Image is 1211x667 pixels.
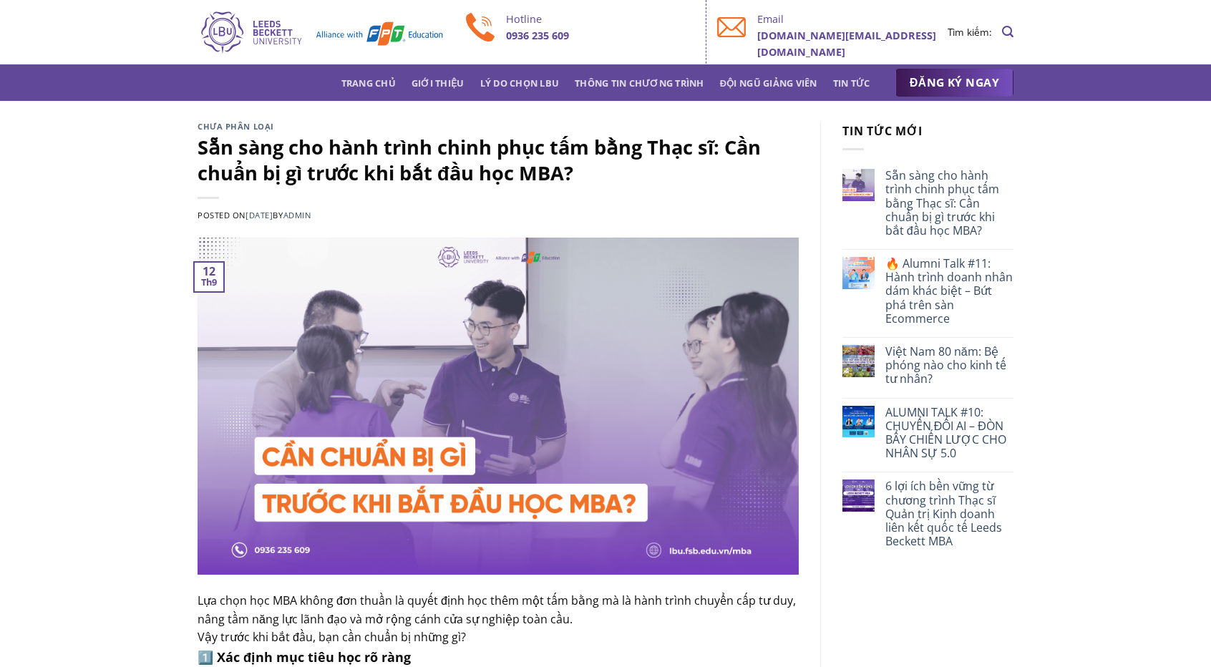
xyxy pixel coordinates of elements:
a: Đội ngũ giảng viên [720,70,817,96]
a: admin [283,210,311,220]
img: Thạc sĩ Quản trị kinh doanh Quốc tế [198,9,444,55]
h1: Sẵn sàng cho hành trình chinh phục tấm bằng Thạc sĩ: Cần chuẩn bị gì trước khi bắt đầu học MBA? [198,135,799,185]
a: Giới thiệu [412,70,465,96]
b: 0936 235 609 [506,29,569,42]
a: Sẵn sàng cho hành trình chinh phục tấm bằng Thạc sĩ: Cần chuẩn bị gì trước khi bắt đầu học MBA? [885,169,1013,238]
a: 6 lợi ích bền vững từ chương trình Thạc sĩ Quản trị Kinh doanh liên kết quốc tế Leeds Beckett MBA [885,479,1013,548]
span: ĐĂNG KÝ NGAY [910,74,999,92]
span: by [273,210,311,220]
a: Lý do chọn LBU [480,70,560,96]
b: [DOMAIN_NAME][EMAIL_ADDRESS][DOMAIN_NAME] [757,29,936,59]
span: Posted on [198,210,273,220]
a: 🔥 Alumni Talk #11: Hành trình doanh nhân dám khác biệt – Bứt phá trên sàn Ecommerce [885,257,1013,326]
a: Trang chủ [341,70,396,96]
a: Thông tin chương trình [575,70,704,96]
a: Việt Nam 80 năm: Bệ phóng nào cho kinh tế tư nhân? [885,345,1013,386]
a: ALUMNI TALK #10: CHUYỂN ĐỔI AI – ĐÒN BẨY CHIẾN LƯỢC CHO NHÂN SỰ 5.0 [885,406,1013,461]
a: [DATE] [245,210,273,220]
li: Tìm kiếm: [948,24,992,40]
a: Search [1002,18,1013,46]
a: Tin tức [833,70,870,96]
a: Chưa phân loại [198,121,274,132]
div: Vậy trước khi bắt đầu, bạn cần chuẩn bị những gì? [198,628,799,647]
span: Tin tức mới [842,123,923,139]
p: Email [757,11,947,27]
strong: 1️⃣ Xác định mục tiêu học rõ ràng [198,648,411,666]
a: ĐĂNG KÝ NGAY [895,69,1013,97]
p: Hotline [506,11,696,27]
div: Lựa chọn học MBA không đơn thuần là quyết định học thêm một tấm bằng mà là hành trình chuyển cấp ... [198,592,799,628]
